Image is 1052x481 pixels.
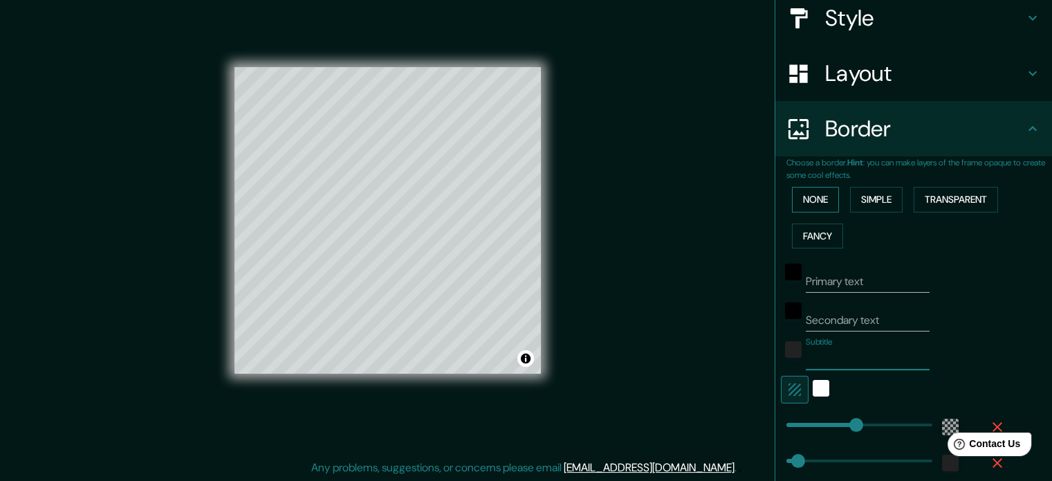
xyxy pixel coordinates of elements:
[792,187,839,212] button: None
[792,224,843,249] button: Fancy
[825,60,1024,87] h4: Layout
[942,419,959,435] button: color-55555544
[929,427,1037,466] iframe: Help widget launcher
[785,302,802,319] button: black
[914,187,998,212] button: Transparent
[311,460,737,476] p: Any problems, suggestions, or concerns please email .
[850,187,903,212] button: Simple
[737,460,739,476] div: .
[775,101,1052,156] div: Border
[825,115,1024,143] h4: Border
[739,460,741,476] div: .
[847,157,863,168] b: Hint
[786,156,1052,181] p: Choose a border. : you can make layers of the frame opaque to create some cool effects.
[775,46,1052,101] div: Layout
[785,341,802,358] button: color-222222
[564,460,735,475] a: [EMAIL_ADDRESS][DOMAIN_NAME]
[806,336,833,348] label: Subtitle
[825,4,1024,32] h4: Style
[813,380,829,397] button: white
[517,350,534,367] button: Toggle attribution
[785,264,802,280] button: black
